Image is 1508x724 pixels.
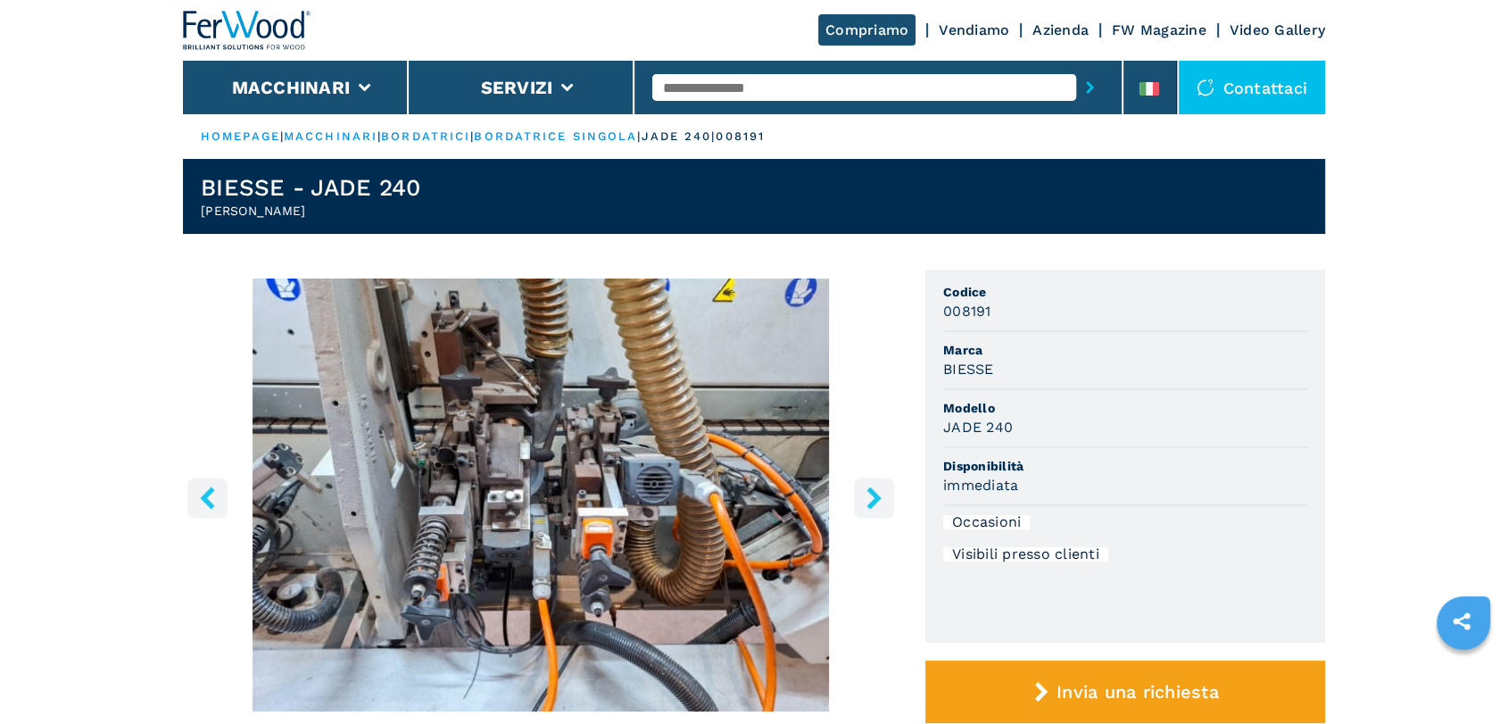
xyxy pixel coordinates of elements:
div: Visibili presso clienti [943,547,1108,562]
a: sharethis [1439,599,1484,644]
a: bordatrici [381,129,470,143]
h3: 008191 [943,301,991,321]
span: Invia una richiesta [1056,681,1219,703]
button: right-button [854,478,894,518]
button: Servizi [480,77,552,98]
a: macchinari [284,129,377,143]
h3: JADE 240 [943,417,1013,437]
div: Contattaci [1179,61,1326,114]
span: Codice [943,283,1307,301]
img: Ferwood [183,11,311,50]
button: Macchinari [232,77,351,98]
span: | [280,129,284,143]
a: Video Gallery [1230,21,1325,38]
span: Modello [943,399,1307,417]
a: HOMEPAGE [201,129,280,143]
h3: immediata [943,475,1018,495]
a: Vendiamo [939,21,1009,38]
a: Azienda [1032,21,1089,38]
button: submit-button [1076,67,1104,108]
div: Go to Slide 4 [183,279,899,712]
h3: BIESSE [943,359,994,379]
p: jade 240 | [641,129,716,145]
img: Contattaci [1197,79,1214,96]
h1: BIESSE - JADE 240 [201,173,420,202]
h2: [PERSON_NAME] [201,202,420,220]
span: | [470,129,474,143]
img: Bordatrice Singola BIESSE JADE 240 [183,279,899,712]
a: Compriamo [818,14,916,46]
span: Disponibilità [943,457,1307,475]
div: Occasioni [943,515,1030,529]
p: 008191 [716,129,765,145]
button: left-button [187,478,228,518]
a: bordatrice singola [474,129,637,143]
a: FW Magazine [1112,21,1206,38]
span: | [637,129,641,143]
button: Invia una richiesta [925,661,1325,723]
iframe: Chat [1432,644,1495,711]
span: Marca [943,341,1307,359]
span: | [377,129,381,143]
